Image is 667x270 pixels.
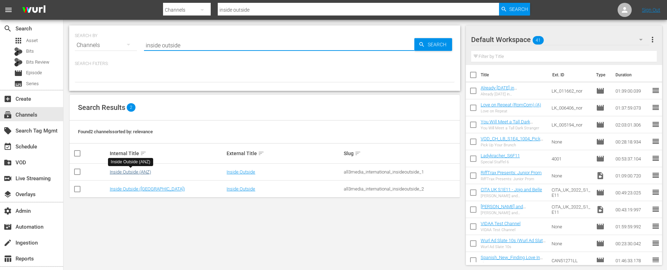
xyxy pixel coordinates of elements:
span: more_vert [648,35,657,44]
button: Search [499,3,530,16]
span: Live Streaming [4,174,12,183]
td: 4001 [549,150,593,167]
div: Wurl Ad Slate 10s [481,245,546,249]
button: more_vert [648,31,657,48]
span: reorder [651,137,660,146]
span: menu [4,6,13,14]
span: Episode [14,69,23,77]
span: Episode [26,69,42,76]
a: VOD_CH_LB_S1E4_1004_PickUpYourBrunch [481,136,546,147]
td: LK_005194_nor [549,116,593,133]
span: sort [355,150,361,157]
th: Type [592,65,611,85]
td: 01:37:59.073 [613,99,651,116]
td: 00:23:30.042 [613,235,651,252]
td: None [549,167,593,184]
span: Episode [596,104,605,112]
span: Bits Review [26,59,49,66]
a: Inside Outside [227,186,255,192]
div: RiffTrax Presents: Junior Prom [481,177,542,181]
td: CAN51271LL [549,252,593,269]
span: VOD [4,158,12,167]
a: VIDAA Test Channel [481,221,521,226]
a: Love on Repeat (RomCom) (A) [481,102,541,107]
span: Episode [596,154,605,163]
div: Special Staffel 6 [481,160,520,164]
div: El Amor Te Encuentra En Mountain View [481,262,546,266]
span: Search Results [78,103,125,112]
td: 00:49:23.025 [613,184,651,201]
td: None [549,218,593,235]
span: 2 [127,103,136,112]
span: Episode [596,239,605,248]
span: reorder [651,103,660,112]
th: Duration [611,65,654,85]
span: Episode [596,222,605,231]
th: Title [481,65,548,85]
div: Default Workspace [471,30,649,49]
span: reorder [651,239,660,247]
button: Search [414,38,452,51]
p: Search Filters: [75,61,455,67]
td: LK_006406_nor [549,99,593,116]
span: Automation [4,223,12,231]
td: CITA_UK_2022_S1_E11 [549,184,593,201]
span: Episode [596,188,605,197]
span: Admin [4,207,12,215]
span: Found 2 channels sorted by: relevance [78,129,153,134]
div: Pick Up Your Brunch [481,143,546,147]
td: 01:59:59.992 [613,218,651,235]
td: 01:09:00.720 [613,167,651,184]
div: [PERSON_NAME] and [PERSON_NAME] [481,194,546,198]
a: Spanish_New_Finding Love In Mountain View [481,255,543,265]
span: Channels [4,111,12,119]
span: Schedule [4,142,12,151]
a: You Will Meet a Tall Dark Stranger (RomCom) (A) [481,119,533,130]
a: Wurl Ad Slate 10s (Wurl Ad Slate 10s (00:30:00)) [481,238,546,248]
span: Ingestion [4,239,12,247]
span: Asset [14,36,23,45]
span: Episode [596,256,605,265]
td: 02:03:01.306 [613,116,651,133]
a: [PERSON_NAME] and [PERSON_NAME] [481,204,526,215]
td: LK_011662_nor [549,82,593,99]
span: Series [14,80,23,88]
a: Already [DATE] in [GEOGRAPHIC_DATA] (RomCom) (A) [481,85,523,101]
span: Episode [596,87,605,95]
div: External Title [227,149,342,158]
a: Ladykracher_S6F11 [481,153,520,158]
span: Overlays [4,190,12,199]
a: CITA UK S1E11 - Jojo and Belle [481,187,542,192]
span: reorder [651,188,660,196]
span: Episode [596,121,605,129]
span: reorder [651,154,660,163]
td: 00:28:18.934 [613,133,651,150]
span: Bits [26,48,34,55]
span: Asset [26,37,38,44]
span: Search Tag Mgmt [4,127,12,135]
div: Internal Title [110,149,225,158]
span: Search [509,3,528,16]
span: reorder [651,171,660,180]
span: Reports [4,254,12,263]
span: Video [596,205,605,214]
span: reorder [651,120,660,129]
a: Sign Out [642,7,660,13]
span: Video [596,171,605,180]
div: Inside Outside (ANZ) [111,159,150,165]
td: 01:46:33.178 [613,252,651,269]
div: [PERSON_NAME] and [PERSON_NAME] [481,211,546,215]
span: reorder [651,256,660,264]
div: Slug [344,149,459,158]
div: Already [DATE] in [GEOGRAPHIC_DATA] [481,92,546,96]
div: Bits [14,47,23,56]
div: all3media_international_insideoutside_1 [344,169,459,175]
div: Channels [75,35,137,55]
span: sort [258,150,264,157]
span: Series [26,80,39,87]
a: Inside Outside ([GEOGRAPHIC_DATA]) [110,186,185,192]
td: 00:53:37.104 [613,150,651,167]
span: Search [4,24,12,33]
a: RiffTrax Presents: Junior Prom [481,170,542,175]
span: reorder [651,205,660,213]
